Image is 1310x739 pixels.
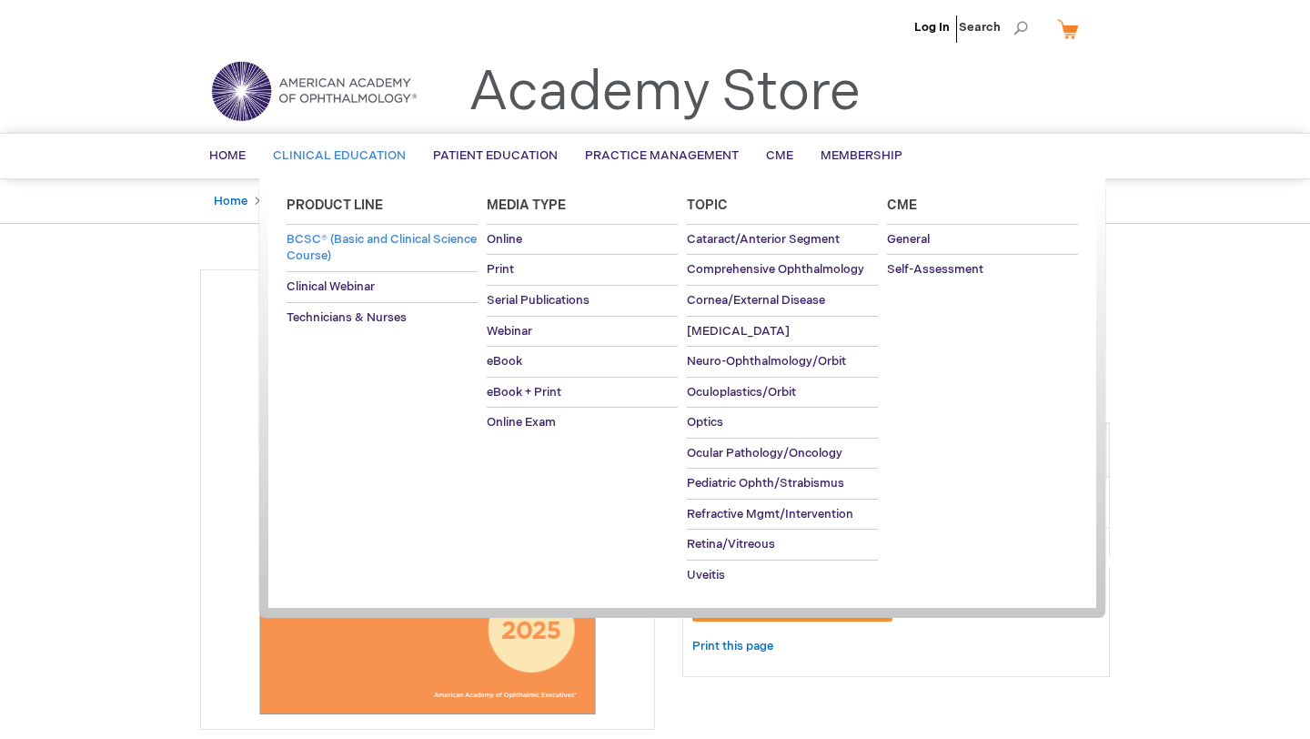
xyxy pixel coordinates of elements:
span: Home [209,148,246,163]
span: Online [487,232,522,247]
span: Practice Management [585,148,739,163]
span: BCSC® (Basic and Clinical Science Course) [287,232,477,264]
span: Cornea/External Disease [687,293,825,308]
span: Patient Education [433,148,558,163]
span: General [887,232,930,247]
span: Serial Publications [487,293,589,308]
span: Pediatric Ophth/Strabismus [687,476,844,491]
span: CME [766,148,793,163]
span: Cme [887,197,917,213]
span: Media Type [487,197,566,213]
a: Log In [914,20,950,35]
span: Product Line [287,197,383,213]
span: Online Exam [487,415,556,430]
span: Search [959,9,1028,46]
span: Clinical Webinar [287,279,375,294]
span: Topic [687,197,728,213]
span: Optics [687,415,723,430]
a: Print this page [692,635,773,658]
span: [MEDICAL_DATA] [687,324,790,339]
span: Technicians & Nurses [287,310,407,325]
span: eBook + Print [487,385,561,400]
span: Oculoplastics/Orbit [687,385,796,400]
img: ICD-10-CM for Ophthalmology: The Complete Reference [210,279,645,714]
span: Refractive Mgmt/Intervention [687,507,853,521]
span: Self-Assessment [887,262,983,277]
span: Neuro-Ophthalmology/Orbit [687,354,846,369]
a: Home [214,194,247,208]
span: Print [487,262,514,277]
span: Retina/Vitreous [687,537,775,552]
span: Ocular Pathology/Oncology [687,446,842,461]
span: Membership [821,148,902,163]
span: eBook [487,354,522,369]
span: Webinar [487,324,532,339]
span: Uveitis [687,568,725,582]
span: Comprehensive Ophthalmology [687,262,864,277]
span: Cataract/Anterior Segment [687,232,840,247]
a: Academy Store [469,60,861,126]
span: Clinical Education [273,148,406,163]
